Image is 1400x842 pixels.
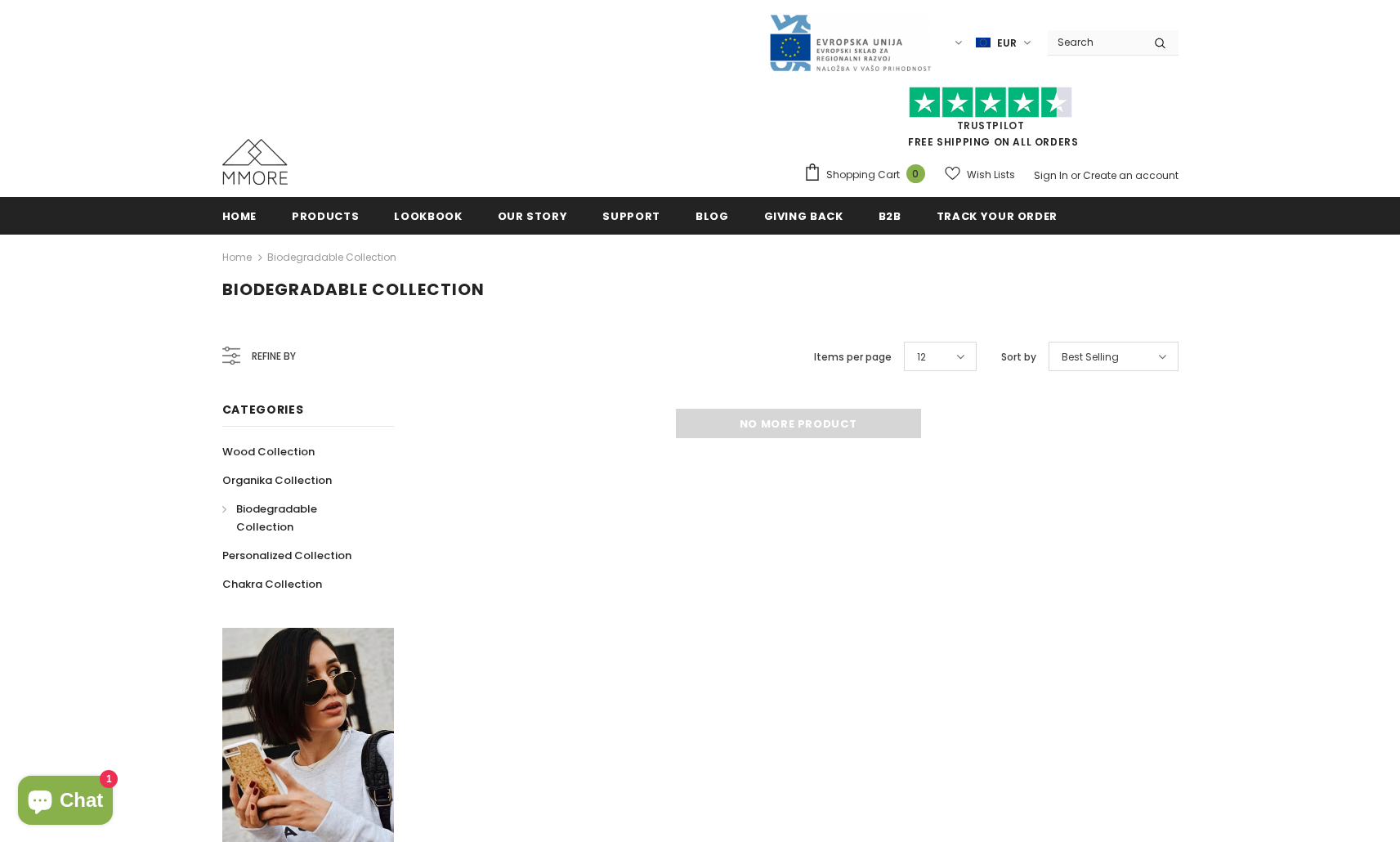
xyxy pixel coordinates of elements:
img: Trust Pilot Stars [909,87,1072,119]
span: Organika Collection [222,473,332,488]
a: Blog [696,197,729,234]
span: 0 [906,164,925,183]
label: Sort by [1001,349,1036,365]
a: Lookbook [394,197,462,234]
a: Create an account [1083,168,1179,182]
a: Organika Collection [222,466,332,495]
span: Biodegradable Collection [236,501,317,535]
a: Track your order [937,197,1058,234]
span: Refine by [252,347,296,365]
img: MMORE Cases [222,139,288,185]
a: Home [222,248,252,267]
span: Best Selling [1062,349,1119,365]
span: FREE SHIPPING ON ALL ORDERS [803,94,1179,149]
span: Blog [696,208,729,224]
a: Home [222,197,257,234]
a: Wish Lists [945,160,1015,189]
span: Giving back [764,208,843,224]
a: Products [292,197,359,234]
span: Wish Lists [967,167,1015,183]
a: Biodegradable Collection [267,250,396,264]
span: Products [292,208,359,224]
a: Giving back [764,197,843,234]
span: Categories [222,401,304,418]
span: Personalized Collection [222,548,351,563]
span: EUR [997,35,1017,52]
span: Chakra Collection [222,576,322,592]
a: Trustpilot [957,119,1025,132]
a: Javni Razpis [768,35,932,49]
a: Personalized Collection [222,541,351,570]
span: support [602,208,660,224]
a: Shopping Cart 0 [803,163,933,187]
a: B2B [879,197,901,234]
span: Wood Collection [222,444,315,459]
span: Home [222,208,257,224]
a: Biodegradable Collection [222,495,376,541]
span: Biodegradable Collection [222,278,485,301]
label: Items per page [814,349,892,365]
inbox-online-store-chat: Shopify online store chat [13,776,118,829]
span: Lookbook [394,208,462,224]
span: Our Story [498,208,568,224]
a: Chakra Collection [222,570,322,598]
a: Wood Collection [222,437,315,466]
span: Track your order [937,208,1058,224]
span: or [1071,168,1080,182]
span: Shopping Cart [826,167,900,183]
a: support [602,197,660,234]
img: Javni Razpis [768,13,932,73]
input: Search Site [1048,30,1142,54]
span: 12 [917,349,926,365]
span: B2B [879,208,901,224]
a: Sign In [1034,168,1068,182]
a: Our Story [498,197,568,234]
